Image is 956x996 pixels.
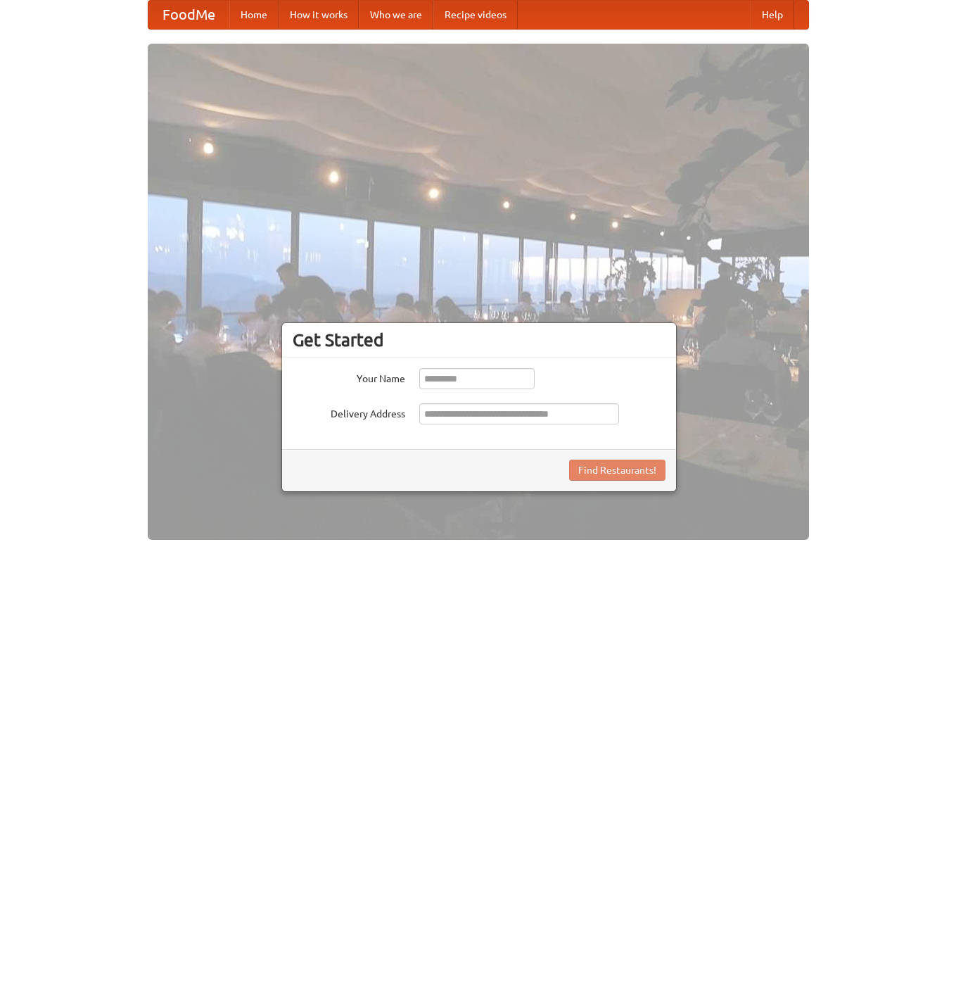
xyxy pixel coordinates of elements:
[293,403,405,421] label: Delivery Address
[229,1,279,29] a: Home
[293,329,665,351] h3: Get Started
[279,1,359,29] a: How it works
[751,1,794,29] a: Help
[148,1,229,29] a: FoodMe
[293,368,405,386] label: Your Name
[359,1,433,29] a: Who we are
[433,1,518,29] a: Recipe videos
[569,460,665,481] button: Find Restaurants!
